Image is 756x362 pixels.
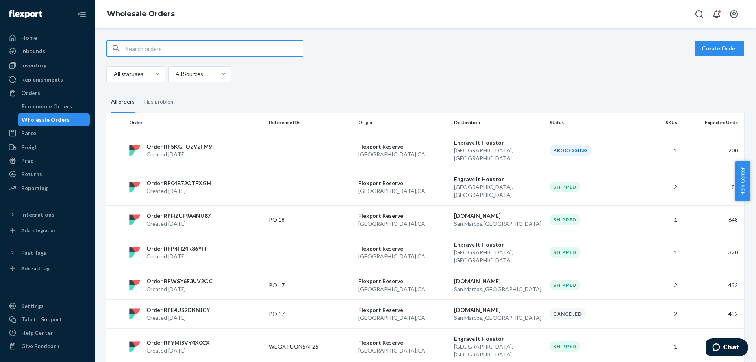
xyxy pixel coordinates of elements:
td: 2 [636,169,680,205]
div: Help Center [21,329,53,337]
p: Created [DATE] [146,150,212,158]
th: Destination [451,113,547,132]
p: [DOMAIN_NAME] [454,277,543,285]
td: 80 [680,169,744,205]
img: flexport logo [129,280,140,291]
button: Open account menu [726,6,742,22]
p: [GEOGRAPHIC_DATA] , CA [358,285,448,293]
img: flexport logo [129,182,140,193]
a: Parcel [5,127,90,139]
img: flexport logo [129,214,140,225]
p: [GEOGRAPHIC_DATA] , CA [358,347,448,355]
p: WEQXTUQN5AF25 [269,343,332,351]
p: Created [DATE] [146,220,211,228]
div: Shipped [550,182,580,192]
div: Replenishments [21,76,63,84]
td: 200 [680,132,744,169]
img: flexport logo [129,308,140,319]
div: Has problem [144,91,175,112]
img: Flexport logo [9,10,42,18]
p: Engrave It Houston [454,139,543,147]
th: Origin [355,113,451,132]
p: Created [DATE] [146,347,210,355]
a: Inventory [5,59,90,72]
img: flexport logo [129,247,140,258]
div: Home [21,34,37,42]
div: Prep [21,157,33,165]
th: SKUs [636,113,680,132]
a: Wholesale Orders [18,113,90,126]
p: San Marcos , [GEOGRAPHIC_DATA] [454,314,543,322]
td: 2 [636,271,680,299]
p: Order RPHZUF9A4NU87 [146,212,211,220]
p: Order RPYMISVY4X0CX [146,339,210,347]
p: Order RPE4US9DKNJCY [146,306,210,314]
div: Shipped [550,280,580,290]
div: Ecommerce Orders [22,102,72,110]
p: Flexport Reserve [358,277,448,285]
th: Reference IDs [266,113,355,132]
p: [GEOGRAPHIC_DATA] , CA [358,187,448,195]
p: San Marcos , [GEOGRAPHIC_DATA] [454,220,543,228]
p: Order RPP4H24R86YFF [146,245,208,252]
div: Add Integration [21,227,56,234]
a: Settings [5,300,90,312]
p: Created [DATE] [146,187,211,195]
div: Fast Tags [21,249,46,257]
input: All statuses [113,70,114,78]
th: Expected Units [680,113,744,132]
div: Add Fast Tag [21,265,50,272]
p: Flexport Reserve [358,339,448,347]
div: Settings [21,302,44,310]
div: Canceled [550,308,586,319]
a: Add Fast Tag [5,262,90,275]
a: Add Integration [5,224,90,237]
td: 432 [680,299,744,328]
p: Flexport Reserve [358,306,448,314]
p: Created [DATE] [146,314,210,322]
td: 1 [636,234,680,271]
div: Freight [21,143,41,151]
img: flexport logo [129,341,140,352]
p: [GEOGRAPHIC_DATA] , CA [358,314,448,322]
div: All orders [111,91,135,113]
p: Order RP04B72OTFXGH [146,179,211,187]
button: Integrations [5,208,90,221]
p: [DOMAIN_NAME] [454,212,543,220]
p: [GEOGRAPHIC_DATA] , CA [358,252,448,260]
p: Flexport Reserve [358,245,448,252]
p: Engrave It Houston [454,335,543,343]
div: Parcel [21,129,38,137]
p: Order RPSKGFQ2V2FM9 [146,143,212,150]
a: Wholesale Orders [107,9,175,18]
input: Search orders [126,41,303,56]
div: Inventory [21,61,46,69]
p: [GEOGRAPHIC_DATA] , [GEOGRAPHIC_DATA] [454,183,543,199]
div: Shipped [550,214,580,225]
ol: breadcrumbs [101,3,181,26]
p: [GEOGRAPHIC_DATA] , CA [358,220,448,228]
button: Help Center [735,161,750,201]
div: Inbounds [21,47,45,55]
p: PO 17 [269,281,332,289]
p: PO 17 [269,310,332,318]
p: Flexport Reserve [358,179,448,187]
td: 648 [680,205,744,234]
button: Create Order [695,41,744,56]
p: [GEOGRAPHIC_DATA] , [GEOGRAPHIC_DATA] [454,147,543,162]
div: Give Feedback [21,342,59,350]
div: Reporting [21,184,48,192]
button: Fast Tags [5,247,90,259]
p: PO 18 [269,216,332,224]
p: [GEOGRAPHIC_DATA] , [GEOGRAPHIC_DATA] [454,343,543,358]
div: Orders [21,89,40,97]
div: Shipped [550,341,580,352]
p: [GEOGRAPHIC_DATA] , [GEOGRAPHIC_DATA] [454,249,543,264]
p: Created [DATE] [146,285,213,293]
div: Wholesale Orders [22,116,70,124]
div: Returns [21,170,42,178]
div: Talk to Support [21,316,62,323]
td: 2 [636,299,680,328]
a: Replenishments [5,73,90,86]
